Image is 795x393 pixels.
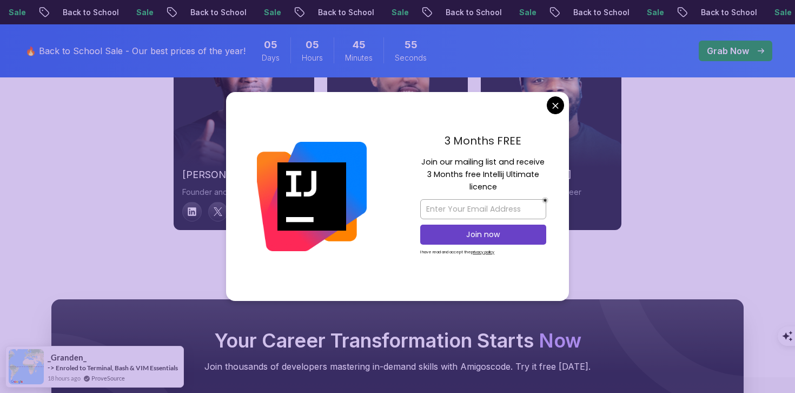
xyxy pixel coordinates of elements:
span: Days [262,53,280,63]
span: 5 Hours [306,37,319,53]
p: Sale [255,7,290,18]
span: 18 hours ago [48,374,81,383]
span: Hours [302,53,323,63]
p: Back to School [54,7,128,18]
span: Minutes [345,53,373,63]
span: 5 Days [264,37,277,53]
p: Sale [511,7,545,18]
h2: Your Career Transformation Starts [73,330,722,351]
p: Back to School [692,7,766,18]
span: 45 Minutes [353,37,366,53]
h2: [PERSON_NAME] [182,167,306,182]
p: Back to School [309,7,383,18]
span: _Granden_ [48,353,87,362]
p: Sale [638,7,673,18]
p: Back to School [182,7,255,18]
span: 55 Seconds [405,37,418,53]
span: Now [539,329,581,352]
p: Sale [128,7,162,18]
p: Sale [383,7,418,18]
img: provesource social proof notification image [9,349,44,384]
p: Join thousands of developers mastering in-demand skills with Amigoscode. Try it free [DATE]. [73,360,722,373]
a: Enroled to Terminal, Bash & VIM Essentials [56,364,178,372]
span: -> [48,363,55,372]
p: Back to School [437,7,511,18]
p: Back to School [565,7,638,18]
span: Seconds [395,53,427,63]
a: ProveSource [91,374,125,383]
p: 🔥 Back to School Sale - Our best prices of the year! [25,44,246,57]
p: Grab Now [707,44,749,57]
p: Founder and Lead Instructor [182,187,306,198]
